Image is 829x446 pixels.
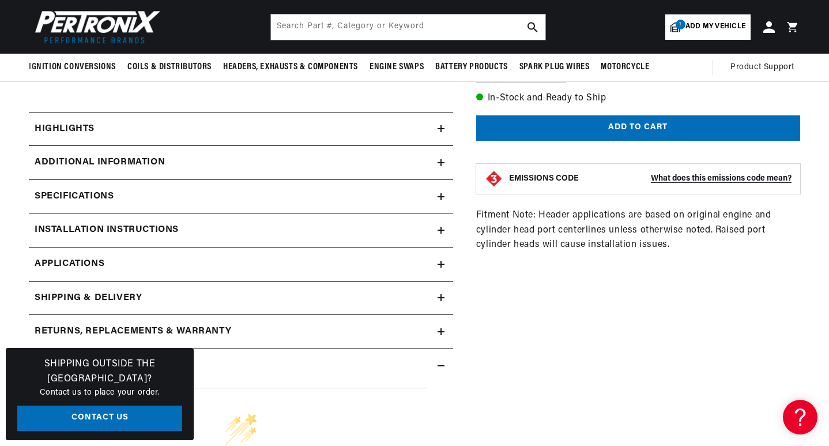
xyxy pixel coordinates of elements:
span: Product Support [730,61,794,74]
h2: Highlights [35,122,95,137]
summary: Spark Plug Wires [514,54,596,81]
span: Motorcycle [601,61,649,73]
summary: Engine Swaps [364,54,429,81]
a: Contact Us [17,406,182,432]
h2: Installation instructions [35,223,179,238]
h2: Shipping & Delivery [35,291,142,306]
strong: EMISSIONS CODE [509,174,579,183]
summary: Battery Products [429,54,514,81]
a: Applications [29,248,453,282]
input: Search Part #, Category or Keyword [271,14,545,40]
span: Headers, Exhausts & Components [223,61,358,73]
summary: Motorcycle [595,54,655,81]
img: Emissions code [485,170,503,188]
span: Applications [35,257,104,272]
span: Spark Plug Wires [519,61,590,73]
a: 1Add my vehicle [665,14,751,40]
summary: Coils & Distributors [122,54,217,81]
h2: Additional Information [35,155,165,170]
img: Pertronix [29,7,161,47]
summary: Shipping & Delivery [29,282,453,315]
summary: Headers, Exhausts & Components [217,54,364,81]
button: EMISSIONS CODEWhat does this emissions code mean? [509,174,792,184]
span: Add my vehicle [685,21,745,32]
h2: Returns, Replacements & Warranty [35,324,231,339]
h2: Specifications [35,189,114,204]
button: search button [520,14,545,40]
span: Battery Products [435,61,508,73]
summary: Highlights [29,113,453,146]
summary: Returns, Replacements & Warranty [29,315,453,348]
p: Contact us to place your order. [17,387,182,399]
span: 1 [676,20,685,29]
strong: What does this emissions code mean? [651,174,792,183]
summary: Additional Information [29,146,453,179]
span: Engine Swaps [370,61,424,73]
span: Ignition Conversions [29,61,116,73]
summary: Installation instructions [29,213,453,247]
span: Coils & Distributors [127,61,212,73]
p: In-Stock and Ready to Ship [476,91,800,106]
summary: Reviews [29,349,453,383]
summary: Product Support [730,54,800,81]
summary: Ignition Conversions [29,54,122,81]
h3: Shipping Outside the [GEOGRAPHIC_DATA]? [17,357,182,387]
button: Add to cart [476,115,800,141]
summary: Specifications [29,180,453,213]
